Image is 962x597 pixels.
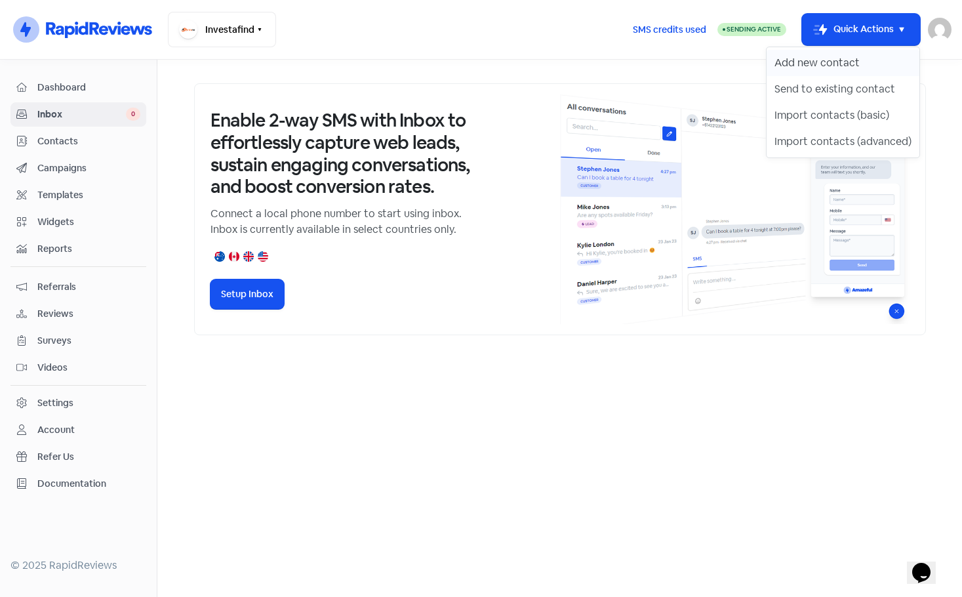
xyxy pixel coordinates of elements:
[10,418,146,442] a: Account
[243,251,254,262] img: united-kingdom.png
[10,102,146,127] a: Inbox 0
[560,94,910,324] img: inbox-default-image-2.png
[767,50,919,76] button: Add new contact
[10,75,146,100] a: Dashboard
[717,22,786,37] a: Sending Active
[10,237,146,261] a: Reports
[229,251,239,262] img: canada.png
[210,206,473,237] p: Connect a local phone number to start using inbox. Inbox is currently available in select countri...
[928,18,952,41] img: User
[10,156,146,180] a: Campaigns
[258,251,268,262] img: united-states.png
[37,242,140,256] span: Reports
[37,450,140,464] span: Refer Us
[126,108,140,121] span: 0
[37,334,140,348] span: Surveys
[10,445,146,469] a: Refer Us
[10,356,146,380] a: Videos
[633,23,706,37] span: SMS credits used
[10,275,146,299] a: Referrals
[37,134,140,148] span: Contacts
[907,545,949,584] iframe: chat widget
[37,307,140,321] span: Reviews
[10,183,146,207] a: Templates
[767,102,919,129] button: Import contacts (basic)
[10,129,146,154] a: Contacts
[802,14,920,45] button: Quick Actions
[210,110,473,197] h3: Enable 2-way SMS with Inbox to effortlessly capture web leads, sustain engaging conversations, an...
[10,210,146,234] a: Widgets
[37,215,140,229] span: Widgets
[727,25,781,33] span: Sending Active
[37,477,140,491] span: Documentation
[168,12,276,47] button: Investafind
[37,161,140,175] span: Campaigns
[37,280,140,294] span: Referrals
[767,76,919,102] button: Send to existing contact
[37,361,140,375] span: Videos
[37,423,75,437] div: Account
[622,22,717,35] a: SMS credits used
[210,279,284,309] button: Setup Inbox
[10,391,146,415] a: Settings
[37,396,73,410] div: Settings
[10,302,146,326] a: Reviews
[214,251,225,262] img: australia.png
[37,108,126,121] span: Inbox
[37,81,140,94] span: Dashboard
[767,129,919,155] button: Import contacts (advanced)
[37,188,140,202] span: Templates
[10,558,146,573] div: © 2025 RapidReviews
[10,472,146,496] a: Documentation
[10,329,146,353] a: Surveys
